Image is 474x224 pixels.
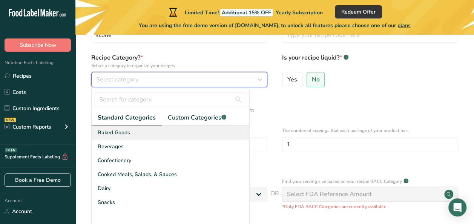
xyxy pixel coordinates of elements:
span: Cooked Meals, Salads, & Sauces [98,170,177,178]
span: OR [270,189,279,210]
div: Custom Reports [5,123,51,131]
div: BETA [5,148,17,152]
span: Subscribe Now [20,41,56,49]
span: No [311,76,319,83]
input: Type your recipe name here [91,28,267,43]
span: Custom Categories [168,113,226,122]
span: Redeem Offer [341,8,376,16]
p: Find your serving size based on your recipe RACC Category [282,178,402,185]
label: Recipe Category? [91,53,267,69]
span: Baked Goods [98,129,130,137]
button: Select category [91,72,267,87]
span: plans [397,22,411,29]
span: Select category [96,75,138,84]
div: Select FDA Reference Amount [287,190,372,199]
span: You are using the free demo version of [DOMAIN_NAME], to unlock all features please choose one of... [139,21,411,29]
p: Select a category to organize your recipes [91,62,267,69]
a: Book a Free Demo [5,173,71,187]
p: The number of servings that each package of your product has. [282,127,458,134]
span: Standard Categories [98,113,156,122]
input: Type your recipe code here [282,28,458,43]
span: Snacks [98,198,115,206]
span: Yes [287,76,297,83]
span: Yearly Subscription [276,9,323,16]
button: Subscribe Now [5,38,71,52]
div: Limited Time! [167,8,323,17]
span: Dairy [98,184,110,192]
span: Additional 15% OFF [220,9,273,16]
span: Beverages [98,143,124,150]
button: Redeem Offer [335,5,382,18]
input: Search for category [95,92,246,107]
div: Open Intercom Messenger [448,198,466,216]
span: Confectionery [98,156,131,164]
div: NEW [5,118,16,122]
label: Is your recipe liquid? [282,53,458,69]
p: *Only FDA RACC Categories are currently available [282,203,458,210]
